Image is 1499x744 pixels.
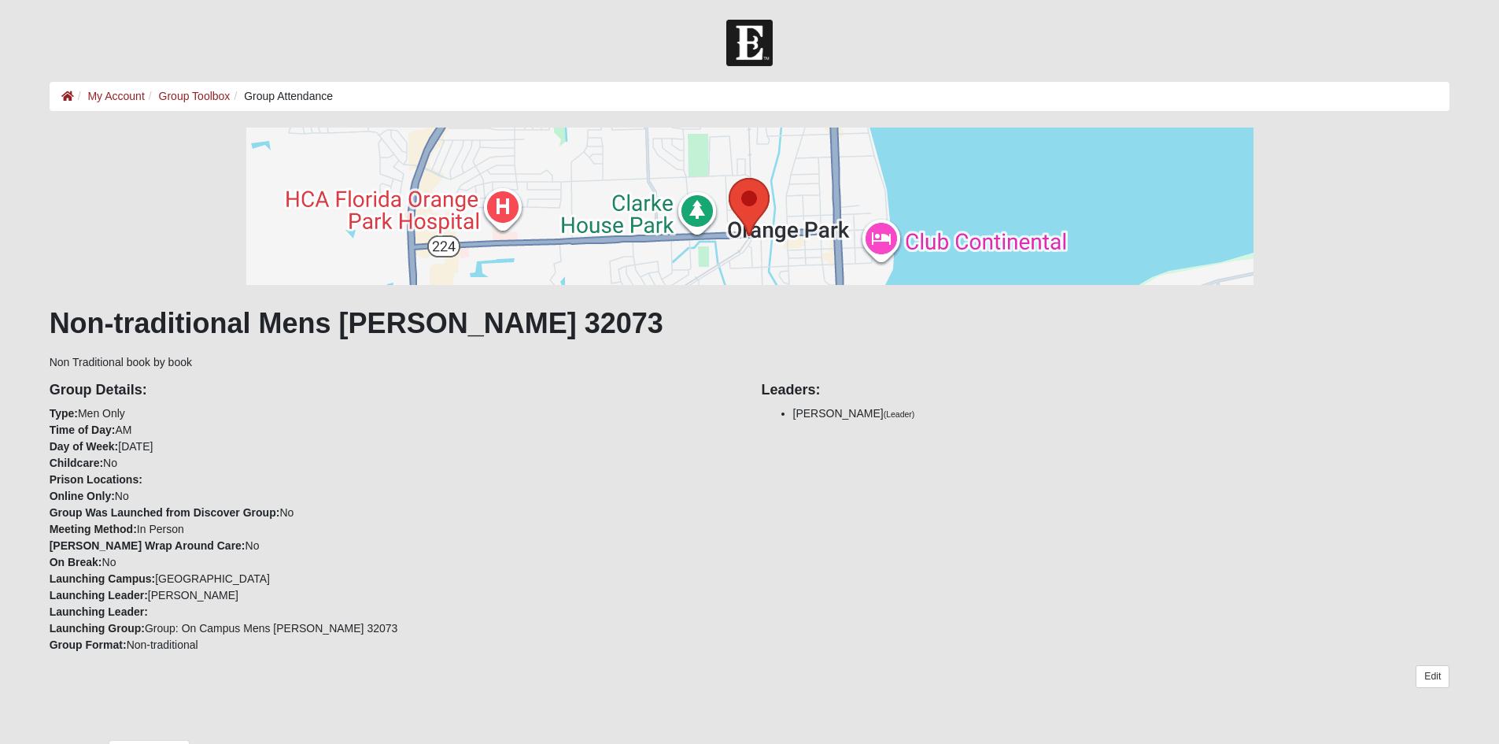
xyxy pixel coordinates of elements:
small: (Leader) [884,409,915,419]
strong: Launching Leader: [50,605,148,618]
strong: On Break: [50,556,102,568]
strong: Group Format: [50,639,127,651]
strong: Online Only: [50,490,115,502]
h4: Group Details: [50,382,738,399]
a: My Account [87,90,144,102]
li: [PERSON_NAME] [793,405,1450,422]
strong: Meeting Method: [50,523,137,535]
strong: [PERSON_NAME] Wrap Around Care: [50,539,246,552]
strong: Time of Day: [50,424,116,436]
a: Group Toolbox [159,90,231,102]
a: Edit [1416,665,1449,688]
strong: Prison Locations: [50,473,142,486]
img: Church of Eleven22 Logo [726,20,773,66]
li: Group Attendance [230,88,333,105]
strong: Childcare: [50,457,103,469]
h4: Leaders: [762,382,1450,399]
strong: Launching Leader: [50,589,148,601]
h1: Non-traditional Mens [PERSON_NAME] 32073 [50,306,1450,340]
div: Men Only AM [DATE] No No No In Person No No [GEOGRAPHIC_DATA] [PERSON_NAME] Group: On Campus Mens... [38,371,750,653]
strong: Launching Group: [50,622,145,635]
strong: Launching Campus: [50,572,156,585]
strong: Day of Week: [50,440,119,453]
strong: Group Was Launched from Discover Group: [50,506,280,519]
strong: Type: [50,407,78,420]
